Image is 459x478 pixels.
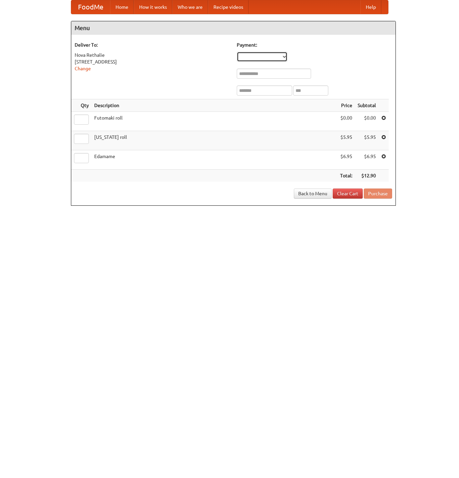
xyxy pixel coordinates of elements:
a: Who we are [172,0,208,14]
a: Clear Cart [333,188,363,199]
td: [US_STATE] roll [92,131,337,150]
h4: Menu [71,21,396,35]
th: Description [92,99,337,112]
a: How it works [134,0,172,14]
a: Recipe videos [208,0,249,14]
td: $6.95 [337,150,355,170]
td: $5.95 [337,131,355,150]
th: Price [337,99,355,112]
div: [STREET_ADDRESS] [75,58,230,65]
th: $12.90 [355,170,379,182]
div: Nova Rethalie [75,52,230,58]
td: $0.00 [337,112,355,131]
td: $5.95 [355,131,379,150]
h5: Deliver To: [75,42,230,48]
td: $0.00 [355,112,379,131]
td: $6.95 [355,150,379,170]
th: Subtotal [355,99,379,112]
a: Change [75,66,91,71]
th: Qty [71,99,92,112]
a: Back to Menu [294,188,332,199]
h5: Payment: [237,42,392,48]
a: Home [110,0,134,14]
a: Help [360,0,381,14]
td: Edamame [92,150,337,170]
a: FoodMe [71,0,110,14]
button: Purchase [364,188,392,199]
th: Total: [337,170,355,182]
td: Futomaki roll [92,112,337,131]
